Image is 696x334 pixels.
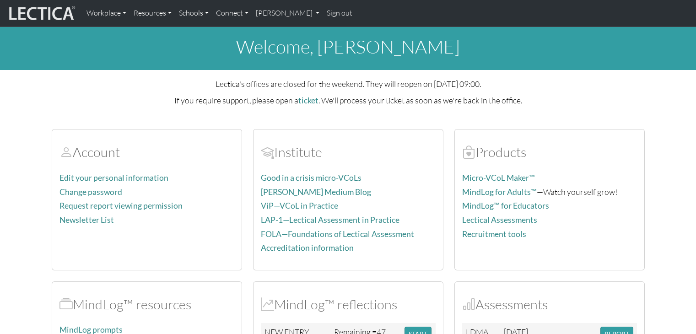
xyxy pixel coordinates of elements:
[462,173,535,183] a: Micro-VCoL Maker™
[212,4,252,23] a: Connect
[261,296,436,312] h2: MindLog™ reflections
[261,201,338,210] a: ViP—VCoL in Practice
[462,144,475,160] span: Products
[261,144,274,160] span: Account
[261,215,399,225] a: LAP-1—Lectical Assessment in Practice
[462,144,637,160] h2: Products
[462,201,549,210] a: MindLog™ for Educators
[59,144,73,160] span: Account
[323,4,356,23] a: Sign out
[261,173,361,183] a: Good in a crisis micro-VCoLs
[52,77,645,90] p: Lectica's offices are closed for the weekend. They will reopen on [DATE] 09:00.
[59,187,122,197] a: Change password
[59,173,168,183] a: Edit your personal information
[261,187,371,197] a: [PERSON_NAME] Medium Blog
[261,229,414,239] a: FOLA—Foundations of Lectical Assessment
[261,144,436,160] h2: Institute
[59,296,73,312] span: MindLog™ resources
[7,5,76,22] img: lecticalive
[59,296,234,312] h2: MindLog™ resources
[462,229,526,239] a: Recruitment tools
[462,187,537,197] a: MindLog for Adults™
[175,4,212,23] a: Schools
[252,4,323,23] a: [PERSON_NAME]
[462,215,537,225] a: Lectical Assessments
[261,296,274,312] span: MindLog
[298,96,318,105] a: ticket
[462,296,475,312] span: Assessments
[462,296,637,312] h2: Assessments
[59,215,114,225] a: Newsletter List
[130,4,175,23] a: Resources
[59,144,234,160] h2: Account
[261,243,354,253] a: Accreditation information
[59,201,183,210] a: Request report viewing permission
[83,4,130,23] a: Workplace
[462,185,637,199] p: —Watch yourself grow!
[52,94,645,107] p: If you require support, please open a . We'll process your ticket as soon as we're back in the of...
